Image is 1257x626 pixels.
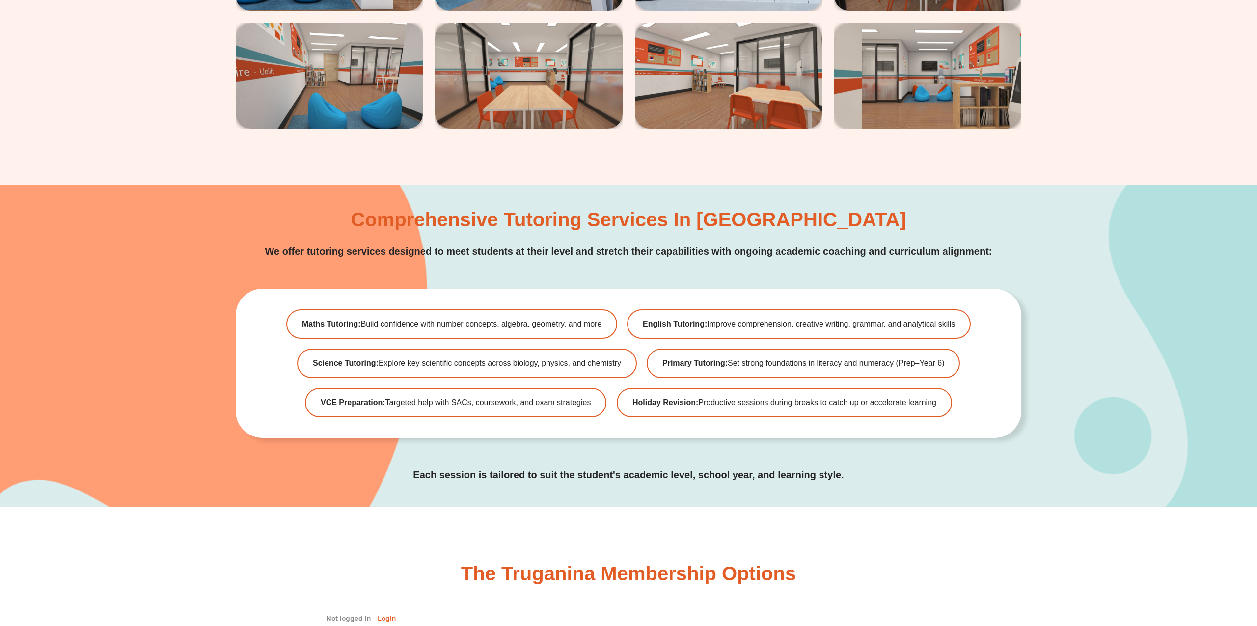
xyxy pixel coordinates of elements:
[632,399,936,407] span: Productive sessions during breaks to catch up or accelerate learning
[313,359,621,367] span: Explore key scientific concepts across biology, physics, and chemistry
[297,349,637,378] a: Science Tutoring:Explore key scientific concepts across biology, physics, and chemistry
[302,320,361,328] b: Maths Tutoring:
[302,320,601,328] span: Build confidence with number concepts, algebra, geometry, and more
[305,388,606,417] a: VCE Preparation:Targeted help with SACs, coursework, and exam strategies
[461,564,796,583] h2: The Truganina Membership Options
[351,210,906,229] h2: Comprehensive Tutoring Services in [GEOGRAPHIC_DATA]
[662,359,728,367] b: Primary Tutoring:
[265,244,992,259] p: We offer tutoring services designed to meet students at their level and stretch their capabilitie...
[321,399,591,407] span: Targeted help with SACs, coursework, and exam strategies
[662,359,944,367] span: Set strong foundations in literacy and numeracy (Prep–Year 6)
[617,388,952,417] a: Holiday Revision:Productive sessions during breaks to catch up or accelerate learning
[1089,515,1257,626] iframe: Chat Widget
[632,398,698,407] b: Holiday Revision:
[321,398,385,407] b: VCE Preparation:
[286,309,617,339] a: Maths Tutoring:Build confidence with number concepts, algebra, geometry, and more
[647,349,960,378] a: Primary Tutoring:Set strong foundations in literacy and numeracy (Prep–Year 6)
[313,359,379,367] b: Science Tutoring:
[643,320,707,328] b: English Tutoring:
[236,467,1021,483] p: Each session is tailored to suit the student's academic level, school year, and learning style.
[627,309,971,339] a: English Tutoring:Improve comprehension, creative writing, grammar, and analytical skills
[643,320,955,328] span: Improve comprehension, creative writing, grammar, and analytical skills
